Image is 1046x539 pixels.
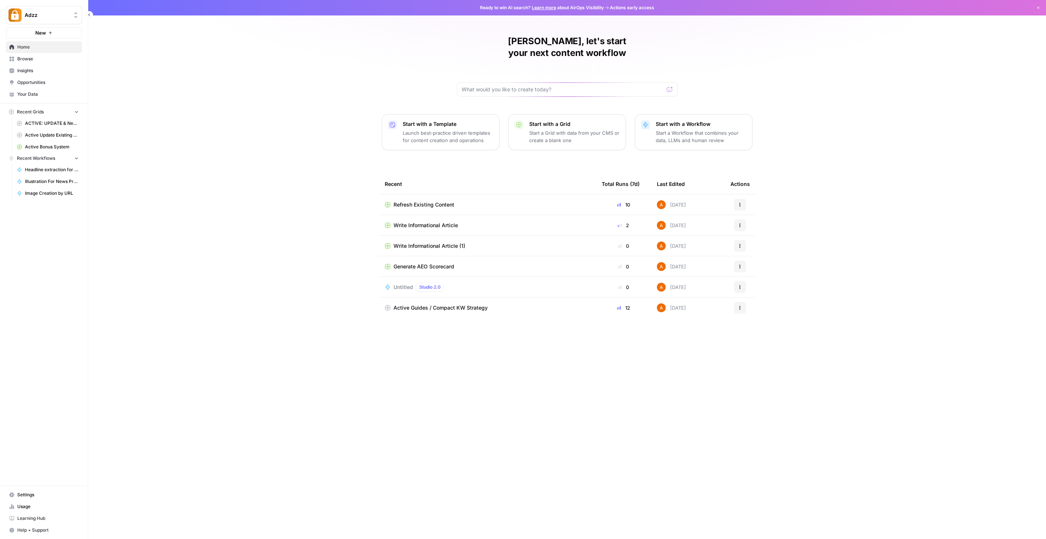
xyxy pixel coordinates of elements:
span: New [35,29,46,36]
span: Opportunities [17,79,79,86]
span: Write Informational Article [394,222,458,229]
a: Active Guides / Compact KW Strategy [385,304,590,311]
div: 2 [602,222,645,229]
a: Active Update Existing Post [14,129,82,141]
a: UntitledStudio 2.0 [385,283,590,292]
span: Adzz [25,11,69,19]
div: 12 [602,304,645,311]
a: Headline extraction for grid [14,164,82,176]
a: Insights [6,65,82,77]
a: Write Informational Article (1) [385,242,590,250]
div: [DATE] [657,200,686,209]
div: 0 [602,242,645,250]
span: ACTIVE: UPDATE & New Casino Reviews [25,120,79,127]
button: Recent Grids [6,106,82,117]
button: Workspace: Adzz [6,6,82,24]
div: [DATE] [657,303,686,312]
a: ACTIVE: UPDATE & New Casino Reviews [14,117,82,129]
span: Untitled [394,283,413,291]
span: Home [17,44,79,50]
button: Help + Support [6,524,82,536]
button: Start with a TemplateLaunch best-practice driven templates for content creation and operations [382,114,499,150]
a: Opportunities [6,77,82,88]
span: Active Guides / Compact KW Strategy [394,304,488,311]
p: Start a Grid with data from your CMS or create a blank one [529,129,620,144]
input: What would you like to create today? [462,86,664,93]
span: Active Update Existing Post [25,132,79,138]
img: 1uqwqwywk0hvkeqipwlzjk5gjbnq [657,262,666,271]
div: 0 [602,263,645,270]
div: Last Edited [657,174,685,194]
a: Your Data [6,88,82,100]
span: Active Bonus System [25,144,79,150]
span: Write Informational Article (1) [394,242,465,250]
div: Recent [385,174,590,194]
div: 0 [602,283,645,291]
span: Headline extraction for grid [25,166,79,173]
a: Image Creation by URL [14,187,82,199]
button: Recent Workflows [6,153,82,164]
p: Start a Workflow that combines your data, LLMs and human review [656,129,746,144]
span: Actions early access [610,4,654,11]
img: Adzz Logo [8,8,22,22]
span: Image Creation by URL [25,190,79,197]
p: Start with a Template [403,120,493,128]
div: [DATE] [657,283,686,292]
p: Start with a Grid [529,120,620,128]
h1: [PERSON_NAME], let's start your next content workflow [457,35,677,59]
span: Illustration For News Prompt [25,178,79,185]
img: 1uqwqwywk0hvkeqipwlzjk5gjbnq [657,242,666,250]
div: Actions [730,174,750,194]
span: Browse [17,56,79,62]
span: Your Data [17,91,79,98]
div: 10 [602,201,645,208]
span: Generate AEO Scorecard [394,263,454,270]
span: Refresh Existing Content [394,201,454,208]
p: Launch best-practice driven templates for content creation and operations [403,129,493,144]
span: Help + Support [17,527,79,533]
span: Ready to win AI search? about AirOps Visibility [480,4,604,11]
div: [DATE] [657,262,686,271]
a: Illustration For News Prompt [14,176,82,187]
a: Learn more [532,5,556,10]
div: [DATE] [657,242,686,250]
div: [DATE] [657,221,686,230]
span: Recent Grids [17,109,44,115]
span: Studio 2.0 [419,284,441,290]
p: Start with a Workflow [656,120,746,128]
button: Start with a WorkflowStart a Workflow that combines your data, LLMs and human review [635,114,753,150]
span: Learning Hub [17,515,79,522]
a: Write Informational Article [385,222,590,229]
a: Refresh Existing Content [385,201,590,208]
img: 1uqwqwywk0hvkeqipwlzjk5gjbnq [657,221,666,230]
a: Settings [6,489,82,501]
img: 1uqwqwywk0hvkeqipwlzjk5gjbnq [657,283,666,292]
button: Start with a GridStart a Grid with data from your CMS or create a blank one [508,114,626,150]
span: Settings [17,492,79,498]
div: Total Runs (7d) [602,174,640,194]
a: Home [6,41,82,53]
a: Active Bonus System [14,141,82,153]
img: 1uqwqwywk0hvkeqipwlzjk5gjbnq [657,303,666,312]
img: 1uqwqwywk0hvkeqipwlzjk5gjbnq [657,200,666,209]
a: Generate AEO Scorecard [385,263,590,270]
span: Usage [17,503,79,510]
span: Recent Workflows [17,155,55,162]
a: Usage [6,501,82,512]
button: New [6,27,82,38]
a: Browse [6,53,82,65]
a: Learning Hub [6,512,82,524]
span: Insights [17,67,79,74]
